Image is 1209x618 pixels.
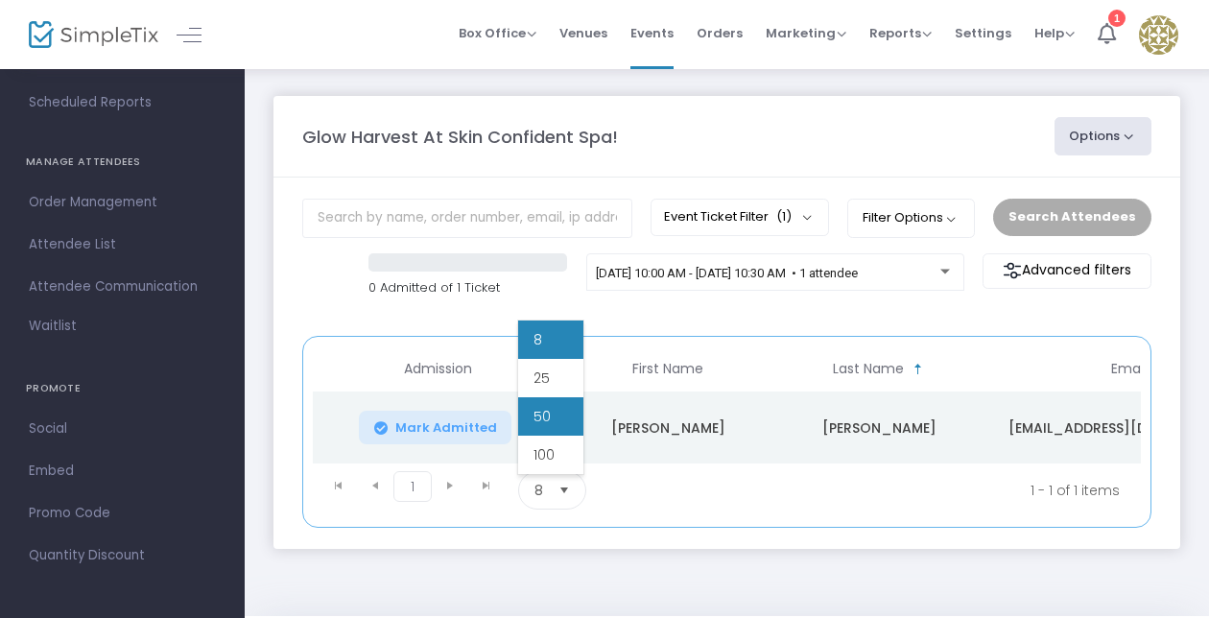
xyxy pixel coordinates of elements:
[404,361,472,377] span: Admission
[29,232,216,257] span: Attendee List
[955,9,1011,58] span: Settings
[395,420,497,436] span: Mark Admitted
[1055,117,1152,155] button: Options
[29,190,216,215] span: Order Management
[630,9,674,58] span: Events
[533,407,551,426] span: 50
[847,199,975,237] button: Filter Options
[359,411,512,444] button: Mark Admitted
[651,199,829,235] button: Event Ticket Filter(1)
[534,481,543,500] span: 8
[368,278,567,297] p: 0 Admitted of 1 Ticket
[29,317,77,336] span: Waitlist
[1034,24,1075,42] span: Help
[393,471,432,502] span: Page 1
[833,361,904,377] span: Last Name
[697,9,743,58] span: Orders
[773,392,984,463] td: [PERSON_NAME]
[869,24,932,42] span: Reports
[533,330,542,349] span: 8
[26,369,219,408] h4: PROMOTE
[29,416,216,441] span: Social
[596,266,858,280] span: [DATE] 10:00 AM - [DATE] 10:30 AM • 1 attendee
[1003,261,1022,280] img: filter
[29,90,216,115] span: Scheduled Reports
[533,445,555,464] span: 100
[551,472,578,509] button: Select
[459,24,536,42] span: Box Office
[766,24,846,42] span: Marketing
[776,471,1120,510] kendo-pager-info: 1 - 1 of 1 items
[533,368,550,388] span: 25
[29,274,216,299] span: Attendee Communication
[911,362,926,377] span: Sortable
[302,199,632,238] input: Search by name, order number, email, ip address
[1108,10,1126,27] div: 1
[302,124,618,150] m-panel-title: Glow Harvest At Skin Confident Spa!
[29,543,216,568] span: Quantity Discount
[632,361,703,377] span: First Name
[26,143,219,181] h4: MANAGE ATTENDEES
[29,459,216,484] span: Embed
[983,253,1151,289] m-button: Advanced filters
[559,9,607,58] span: Venues
[776,209,792,225] span: (1)
[29,501,216,526] span: Promo Code
[313,346,1141,463] div: Data table
[1111,361,1147,377] span: Email
[562,392,773,463] td: [PERSON_NAME]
